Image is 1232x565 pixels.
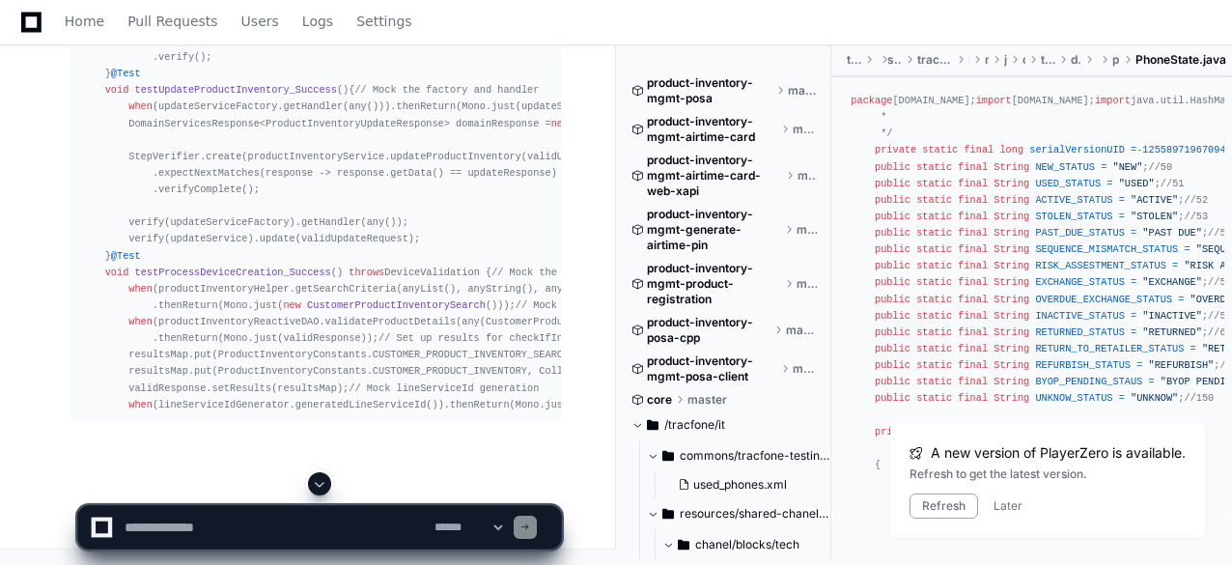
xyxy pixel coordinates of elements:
span: @Test [111,68,141,79]
span: when [128,283,153,295]
span: STOLEN_STATUS [1035,211,1112,222]
span: BYOP_PENDING_STAUS [1035,376,1142,387]
span: static [916,243,952,255]
span: final [958,211,988,222]
span: public [875,227,910,239]
span: private [875,425,916,437]
span: "USED" [1119,177,1155,188]
span: master [797,222,817,238]
span: // Mock the factory and handler [354,84,539,96]
span: core [647,392,672,408]
span: product-inventory-mgmt-airtime-card-web-xapi [647,153,782,199]
span: A new version of PlayerZero is available. [931,443,1186,463]
span: String [994,276,1029,288]
span: main [985,52,990,68]
span: = [1131,144,1136,155]
span: public [875,359,910,371]
span: String [994,392,1029,404]
span: product-inventory-mgmt-airtime-card [647,114,777,145]
span: String [994,160,1029,172]
span: domain [1071,52,1081,68]
span: static [916,326,952,338]
span: public [875,392,910,404]
button: used_phones.xml [670,471,821,498]
span: //53 [1184,211,1208,222]
span: public [875,160,910,172]
span: final [958,359,988,371]
span: "STOLEN" [1131,211,1178,222]
button: /tracfone/it [631,410,817,440]
span: @Test [111,250,141,262]
span: product-inventory-mgmt-generate-airtime-pin [647,207,781,253]
span: = [1106,177,1112,188]
span: "PAST DUE" [1142,227,1202,239]
span: tracfone-domain [917,52,953,68]
span: public [875,343,910,354]
span: public [875,326,910,338]
span: NEW_STATUS [1035,160,1095,172]
span: import [1095,95,1131,106]
span: String [994,309,1029,321]
span: void [105,267,129,278]
span: () [331,267,343,278]
span: //57 [1208,276,1232,288]
span: String [994,326,1029,338]
span: final [958,326,988,338]
span: = [1184,243,1190,255]
span: REFURBISH_STATUS [1035,359,1131,371]
span: //51 [1161,177,1185,188]
span: tracfone [1041,52,1055,68]
span: public [875,194,910,206]
span: String [994,243,1029,255]
button: Later [994,498,1022,514]
span: product-inventory-mgmt-posa-client [647,353,777,384]
span: //54 [1208,227,1232,239]
span: = [1131,276,1136,288]
span: final [958,343,988,354]
span: final [958,293,988,304]
span: long [999,144,1023,155]
span: new [551,118,569,129]
span: Pull Requests [127,15,217,27]
span: static [916,227,952,239]
span: Users [241,15,279,27]
span: UNKNOW_STATUS [1035,392,1112,404]
span: = [1131,227,1136,239]
span: public [875,177,910,188]
span: "INACTIVE" [1142,309,1202,321]
span: final [958,227,988,239]
span: String [994,177,1029,188]
span: //52 [1184,194,1208,206]
span: private [875,144,916,155]
span: public [875,309,910,321]
span: when [128,316,153,327]
span: CustomerProductInventorySearch [307,299,486,311]
span: static [922,144,958,155]
span: tracfone [847,52,861,68]
span: INACTIVE_STATUS [1035,309,1124,321]
span: Home [65,15,104,27]
span: String [994,343,1029,354]
span: master [793,122,817,137]
span: "ACTIVE" [1131,194,1178,206]
span: com [1022,52,1025,68]
span: RETURN_TO_RETAILER_STATUS [1035,343,1184,354]
span: serialVersionUID [1029,144,1125,155]
span: "UNKNOW" [1131,392,1178,404]
span: final [964,144,994,155]
span: static [916,177,952,188]
span: services [887,52,902,68]
span: when [128,100,153,112]
span: new [283,299,300,311]
span: = [1119,211,1125,222]
span: final [958,177,988,188]
span: /tracfone/it [664,417,725,433]
span: "EXCHANGE" [1142,276,1202,288]
span: "NEW" [1113,160,1143,172]
span: public [875,243,910,255]
span: //59 [1208,309,1232,321]
span: master [687,392,727,408]
span: public [875,211,910,222]
span: = [1131,326,1136,338]
span: public [875,293,910,304]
